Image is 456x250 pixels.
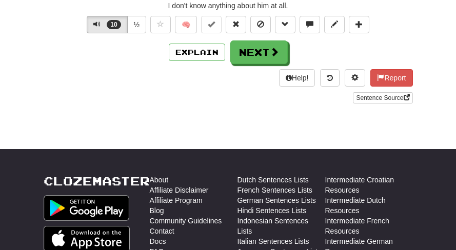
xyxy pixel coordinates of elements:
[150,226,174,236] a: Contact
[226,16,246,33] button: Reset to 0% Mastered (alt+r)
[150,236,166,246] a: Docs
[237,175,309,185] a: Dutch Sentences Lists
[175,16,197,33] button: 🧠
[237,185,312,195] a: French Sentences Lists
[324,16,345,33] button: Edit sentence (alt+d)
[127,16,147,33] button: ½
[150,185,209,195] a: Affiliate Disclaimer
[237,216,325,236] a: Indonesian Sentences Lists
[370,69,412,87] button: Report
[237,205,307,216] a: Hindi Sentences Lists
[349,16,369,33] button: Add to collection (alt+a)
[150,216,222,226] a: Community Guidelines
[250,16,271,33] button: Ignore sentence (alt+i)
[353,92,412,103] a: Sentence Source
[85,16,147,33] div: Text-to-speech controls
[230,40,288,64] button: Next
[201,16,222,33] button: Set this sentence to 100% Mastered (alt+m)
[275,16,295,33] button: Grammar (alt+g)
[325,195,413,216] a: Intermediate Dutch Resources
[150,195,203,205] a: Affiliate Program
[44,195,130,221] img: Get it on Google Play
[150,16,171,33] button: Favorite sentence (alt+f)
[279,69,315,87] button: Help!
[87,16,128,33] button: 10
[320,69,340,87] button: Round history (alt+y)
[44,175,150,187] a: Clozemaster
[237,236,309,246] a: Italian Sentences Lists
[169,44,225,61] button: Explain
[107,20,121,29] span: 10
[300,16,320,33] button: Discuss sentence (alt+u)
[237,195,316,205] a: German Sentences Lists
[150,205,164,216] a: Blog
[150,175,169,185] a: About
[325,175,413,195] a: Intermediate Croatian Resources
[44,1,413,11] div: I don't know anything about him at all.
[325,216,413,236] a: Intermediate French Resources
